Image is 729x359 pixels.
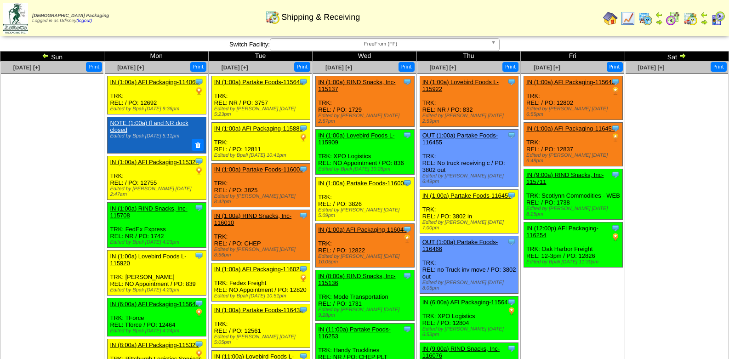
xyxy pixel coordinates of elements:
[110,253,186,267] a: IN (1:00a) Lovebird Foods L-115920
[638,11,653,26] img: calendarprod.gif
[214,125,303,132] a: IN (1:00a) AFI Packaging-115885
[194,86,204,96] img: PO
[214,212,291,226] a: IN (1:00a) RIND Snacks, Inc-116010
[110,186,205,197] div: Edited by [PERSON_NAME] [DATE] 2:47am
[711,11,725,26] img: calendarcustomer.gif
[420,130,518,187] div: TRK: REL: No truck receiving c / PO: 3802 out
[655,18,663,26] img: arrowright.gif
[701,11,708,18] img: arrowleft.gif
[299,264,308,274] img: Tooltip
[526,106,622,117] div: Edited by [PERSON_NAME] [DATE] 6:55pm
[274,39,487,50] span: FreeFrom (FF)
[625,51,729,62] td: Sat
[110,342,199,348] a: IN (8:00a) AFI Packaging-115321
[194,340,204,349] img: Tooltip
[211,263,310,302] div: TRK: Fedex Freight REL: NO Appointment / PO: 12820
[711,62,727,72] button: Print
[526,153,622,164] div: Edited by [PERSON_NAME] [DATE] 6:48pm
[108,156,206,199] div: TRK: REL: / PO: 12755
[214,247,310,258] div: Edited by [PERSON_NAME] [DATE] 8:56pm
[422,132,498,146] a: OUT (1:00a) Partake Foods-116455
[318,254,414,265] div: Edited by [PERSON_NAME] [DATE] 10:05pm
[190,62,206,72] button: Print
[110,120,188,133] a: NOTE (1:00a) ff and NR dock closed
[420,296,518,340] div: TRK: XPO Logistics REL: / PO: 12804
[611,133,620,142] img: PO
[611,233,620,242] img: PO
[299,77,308,86] img: Tooltip
[611,86,620,96] img: PO
[534,64,560,71] a: [DATE] [+]
[117,64,144,71] span: [DATE] [+]
[507,344,516,353] img: Tooltip
[621,11,635,26] img: line_graph.gif
[422,220,518,231] div: Edited by [PERSON_NAME] [DATE] 7:00pm
[110,328,205,334] div: Edited by Bpali [DATE] 4:24pm
[194,299,204,308] img: Tooltip
[325,64,352,71] span: [DATE] [+]
[526,79,615,85] a: IN (1:00a) AFI Packaging-115640
[611,223,620,233] img: Tooltip
[76,18,92,23] a: (logout)
[422,280,518,291] div: Edited by [PERSON_NAME] [DATE] 8:05pm
[299,274,308,283] img: PO
[299,133,308,142] img: PO
[403,131,412,140] img: Tooltip
[208,51,312,62] td: Tue
[294,62,310,72] button: Print
[420,76,518,127] div: TRK: REL: NR / PO: 832
[679,52,686,59] img: arrowright.gif
[194,349,204,358] img: PO
[3,3,28,34] img: zoroco-logo-small.webp
[507,191,516,200] img: Tooltip
[108,76,206,114] div: TRK: REL: / PO: 12692
[222,64,248,71] a: [DATE] [+]
[318,79,395,92] a: IN (1:00a) RIND Snacks, Inc-115137
[110,239,205,245] div: Edited by Bpali [DATE] 4:23pm
[13,64,40,71] a: [DATE] [+]
[507,307,516,316] img: PO
[316,130,414,175] div: TRK: XPO Logistics REL: NO Appointment / PO: 836
[524,169,622,220] div: TRK: Scotlynn Commodities - WEB REL: / PO: 1738
[318,113,414,124] div: Edited by [PERSON_NAME] [DATE] 2:57pm
[611,77,620,86] img: Tooltip
[108,298,206,336] div: TRK: TForce REL: Tforce / PO: 12464
[318,180,407,187] a: IN (1:00a) Partake Foods-116000
[110,106,205,112] div: Edited by Bpali [DATE] 9:36pm
[214,166,303,173] a: IN (1:00a) Partake Foods-116009
[110,205,187,219] a: IN (1:00a) RIND Snacks, Inc-115708
[526,125,615,132] a: IN (1:00a) AFI Packaging-116454
[422,192,512,199] a: IN (1:00a) Partake Foods-116457
[110,287,205,293] div: Edited by Bpali [DATE] 4:23pm
[502,62,518,72] button: Print
[507,131,516,140] img: Tooltip
[316,270,414,321] div: TRK: Mode Transportation REL: / PO: 1731
[194,157,204,166] img: Tooltip
[422,299,511,306] a: IN (6:00a) AFI Packaging-115644
[403,178,412,188] img: Tooltip
[32,13,109,23] span: Logged in as Ddisney
[318,166,414,172] div: Edited by Bpali [DATE] 10:28pm
[420,236,518,294] div: TRK: REL: no Truck inv move / PO: 3802 out
[0,51,104,62] td: Sun
[422,113,518,124] div: Edited by [PERSON_NAME] [DATE] 2:59pm
[316,76,414,127] div: TRK: REL: / PO: 1729
[194,251,204,260] img: Tooltip
[211,210,310,261] div: TRK: REL: / PO: CHEP
[422,79,499,92] a: IN (1:00a) Lovebird Foods L-115922
[611,124,620,133] img: Tooltip
[422,326,518,337] div: Edited by [PERSON_NAME] [DATE] 6:53pm
[318,273,395,286] a: IN (8:00a) RIND Snacks, Inc-115136
[211,123,310,161] div: TRK: REL: / PO: 12811
[603,11,618,26] img: home.gif
[214,79,303,85] a: IN (1:00a) Partake Foods-115646
[108,202,206,247] div: TRK: FedEx Express REL: NR / PO: 1742
[214,266,303,273] a: IN (1:00a) AFI Packaging-116022
[194,203,204,212] img: Tooltip
[211,304,310,348] div: TRK: REL: / PO: 12561
[211,164,310,207] div: TRK: REL: / PO: 3825
[265,10,280,24] img: calendarinout.gif
[214,307,303,313] a: IN (1:00a) Partake Foods-116432
[299,165,308,174] img: Tooltip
